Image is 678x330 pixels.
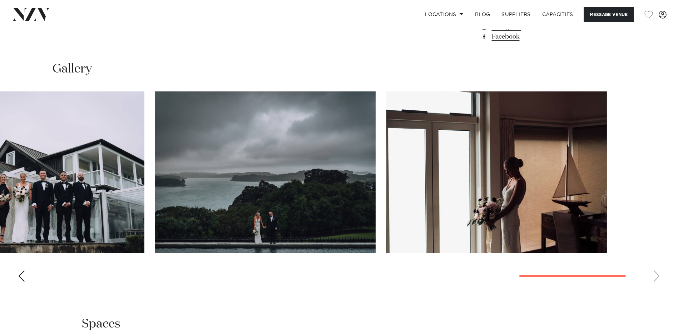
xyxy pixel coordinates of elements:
[584,7,634,22] button: Message Venue
[155,91,376,253] swiper-slide: 12 / 13
[536,7,579,22] a: Capacities
[386,91,607,253] swiper-slide: 13 / 13
[11,8,50,21] img: nzv-logo.png
[419,7,469,22] a: Locations
[496,7,536,22] a: SUPPLIERS
[53,61,92,77] h2: Gallery
[469,7,496,22] a: BLOG
[480,32,597,42] a: Facebook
